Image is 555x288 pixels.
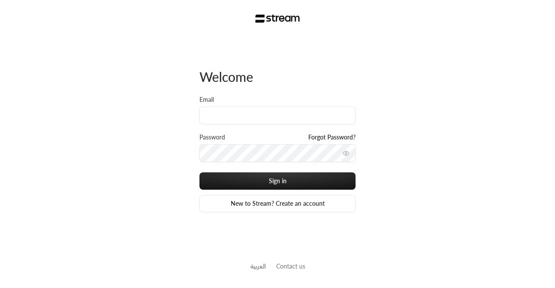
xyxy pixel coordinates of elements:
button: toggle password visibility [339,146,353,160]
a: New to Stream? Create an account [199,195,356,212]
button: Contact us [276,262,305,271]
a: العربية [250,258,266,274]
label: Password [199,133,225,142]
button: Sign in [199,172,356,190]
a: Forgot Password? [308,133,356,142]
img: Stream Logo [255,14,300,23]
label: Email [199,95,214,104]
span: Welcome [199,69,253,84]
a: Contact us [276,262,305,270]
